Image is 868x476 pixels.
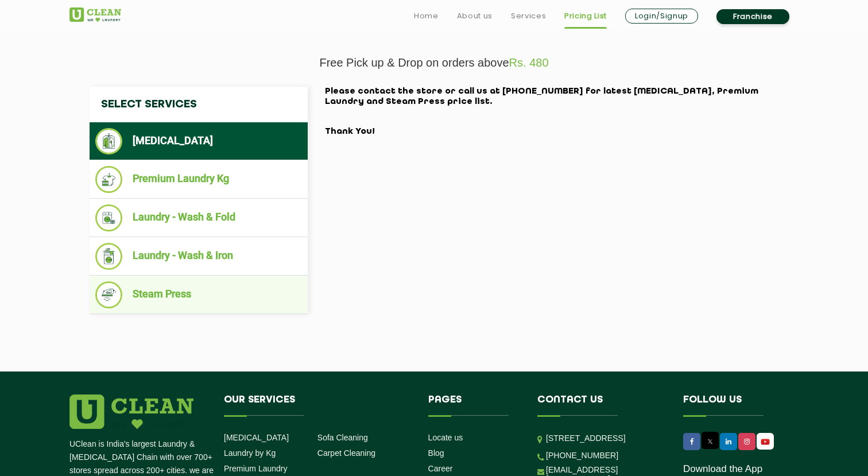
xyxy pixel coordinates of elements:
[95,204,122,231] img: Laundry - Wash & Fold
[224,464,288,473] a: Premium Laundry
[683,394,784,416] h4: Follow us
[716,9,789,24] a: Franchise
[414,9,439,23] a: Home
[428,394,521,416] h4: Pages
[537,394,666,416] h4: Contact us
[224,433,289,442] a: [MEDICAL_DATA]
[224,448,276,458] a: Laundry by Kg
[95,204,302,231] li: Laundry - Wash & Fold
[546,451,618,460] a: [PHONE_NUMBER]
[546,432,666,445] p: [STREET_ADDRESS]
[317,448,375,458] a: Carpet Cleaning
[683,463,762,475] a: Download the App
[95,128,302,154] li: [MEDICAL_DATA]
[69,394,193,429] img: logo.png
[509,56,549,69] span: Rs. 480
[95,243,302,270] li: Laundry - Wash & Iron
[95,243,122,270] img: Laundry - Wash & Iron
[95,128,122,154] img: Dry Cleaning
[95,166,302,193] li: Premium Laundry Kg
[69,7,121,22] img: UClean Laundry and Dry Cleaning
[511,9,546,23] a: Services
[224,394,411,416] h4: Our Services
[90,87,308,122] h4: Select Services
[428,448,444,458] a: Blog
[325,87,778,137] h2: Please contact the store or call us at [PHONE_NUMBER] for latest [MEDICAL_DATA], Premium Laundry ...
[428,464,453,473] a: Career
[95,281,302,308] li: Steam Press
[428,433,463,442] a: Locate us
[95,166,122,193] img: Premium Laundry Kg
[317,433,368,442] a: Sofa Cleaning
[758,436,773,448] img: UClean Laundry and Dry Cleaning
[457,9,493,23] a: About us
[625,9,698,24] a: Login/Signup
[69,56,799,69] p: Free Pick up & Drop on orders above
[564,9,607,23] a: Pricing List
[95,281,122,308] img: Steam Press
